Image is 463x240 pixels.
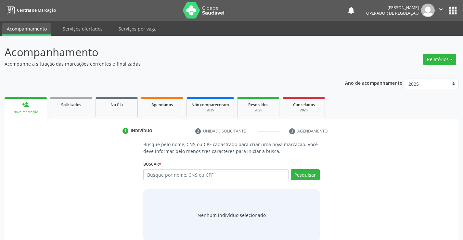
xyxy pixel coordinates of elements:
[5,5,56,16] a: Central de Marcação
[143,141,319,155] p: Busque pelo nome, CNS ou CPF cadastrado para criar uma nova marcação. Você deve informar pelo men...
[122,128,128,134] div: 1
[198,212,266,219] div: Nenhum indivíduo selecionado
[191,102,229,107] span: Não compareceram
[5,44,322,60] p: Acompanhamento
[288,108,320,113] div: 2025
[345,79,403,87] p: Ano de acompanhamento
[191,108,229,113] div: 2025
[423,54,456,65] button: Relatórios
[17,7,56,13] span: Central de Marcação
[2,23,51,36] a: Acompanhamento
[437,6,444,13] i: 
[347,6,356,15] button: notifications
[114,23,161,34] a: Serviços por vaga
[366,10,419,16] span: Operador de regulação
[131,128,152,134] div: Indivíduo
[435,4,447,17] button: 
[366,5,419,10] div: [PERSON_NAME]
[447,5,458,16] button: apps
[5,60,322,67] p: Acompanhe a situação das marcações correntes e finalizadas
[151,102,173,107] span: Agendados
[291,169,320,180] button: Pesquisar
[58,23,107,34] a: Serviços ofertados
[143,159,161,169] label: Buscar
[293,102,315,107] span: Cancelados
[242,108,275,113] div: 2025
[110,102,123,107] span: Na fila
[61,102,81,107] span: Solicitados
[9,110,42,115] div: Nova marcação
[22,101,29,108] div: person_add
[143,169,288,180] input: Busque por nome, CNS ou CPF
[421,4,435,17] img: img
[248,102,268,107] span: Resolvidos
